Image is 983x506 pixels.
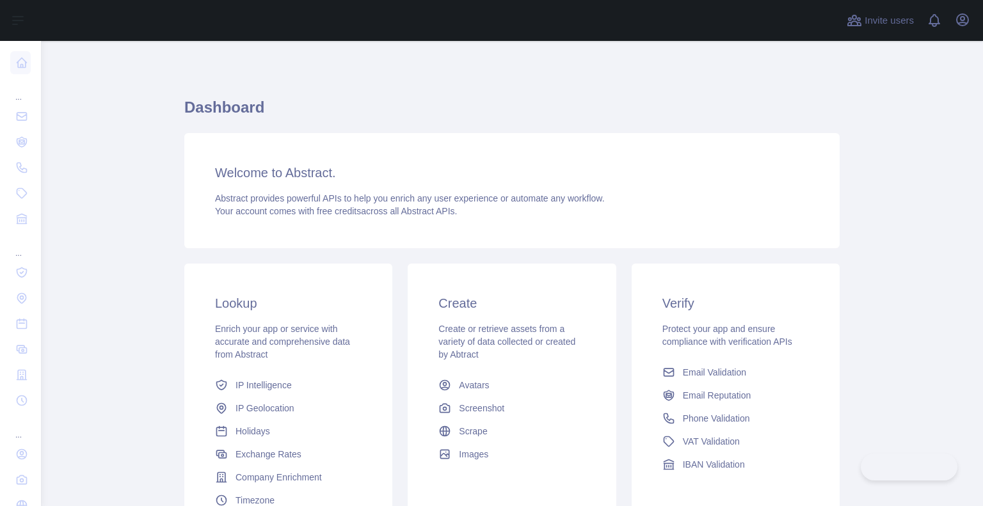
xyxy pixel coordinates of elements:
[236,379,292,391] span: IP Intelligence
[433,374,590,397] a: Avatars
[438,294,585,312] h3: Create
[10,77,31,102] div: ...
[236,425,270,438] span: Holidays
[215,164,809,182] h3: Welcome to Abstract.
[433,420,590,443] a: Scrape
[459,425,487,438] span: Scrape
[657,361,814,384] a: Email Validation
[844,10,916,31] button: Invite users
[215,324,350,360] span: Enrich your app or service with accurate and comprehensive data from Abstract
[657,430,814,453] a: VAT Validation
[236,448,301,461] span: Exchange Rates
[683,435,740,448] span: VAT Validation
[210,397,367,420] a: IP Geolocation
[861,454,957,480] iframe: Toggle Customer Support
[236,471,322,484] span: Company Enrichment
[657,384,814,407] a: Email Reputation
[433,443,590,466] a: Images
[683,366,746,379] span: Email Validation
[683,458,745,471] span: IBAN Validation
[459,379,489,391] span: Avatars
[459,448,488,461] span: Images
[210,420,367,443] a: Holidays
[215,206,457,216] span: Your account comes with across all Abstract APIs.
[10,415,31,440] div: ...
[438,324,575,360] span: Create or retrieve assets from a variety of data collected or created by Abtract
[459,402,504,415] span: Screenshot
[433,397,590,420] a: Screenshot
[657,407,814,430] a: Phone Validation
[662,324,792,347] span: Protect your app and ensure compliance with verification APIs
[215,294,362,312] h3: Lookup
[683,412,750,425] span: Phone Validation
[215,193,605,203] span: Abstract provides powerful APIs to help you enrich any user experience or automate any workflow.
[210,443,367,466] a: Exchange Rates
[317,206,361,216] span: free credits
[865,13,914,28] span: Invite users
[236,402,294,415] span: IP Geolocation
[210,374,367,397] a: IP Intelligence
[683,389,751,402] span: Email Reputation
[657,453,814,476] a: IBAN Validation
[10,233,31,258] div: ...
[662,294,809,312] h3: Verify
[210,466,367,489] a: Company Enrichment
[184,97,840,128] h1: Dashboard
